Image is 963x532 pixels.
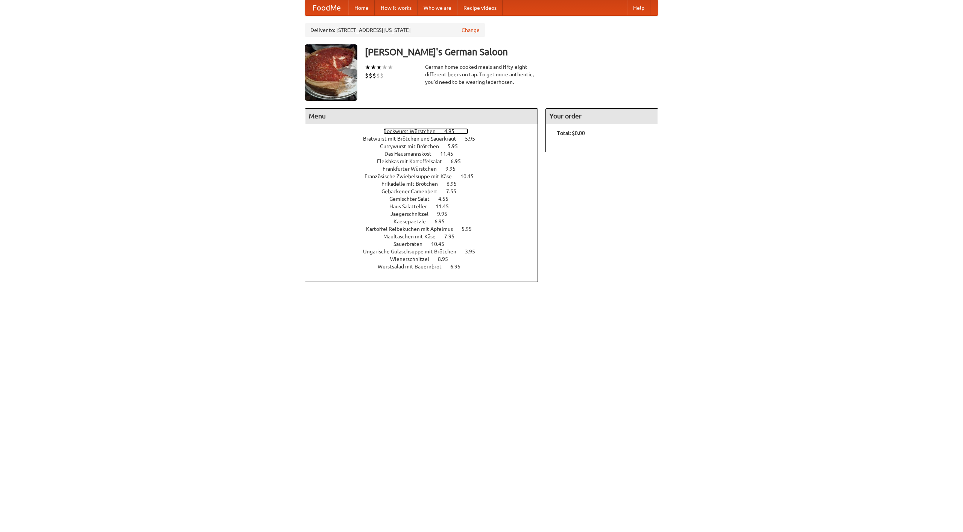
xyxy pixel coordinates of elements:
[365,173,488,179] a: Französische Zwiebelsuppe mit Käse 10.45
[437,211,455,217] span: 9.95
[381,181,445,187] span: Frikadelle mit Brötchen
[383,233,443,239] span: Maultaschen mit Käse
[383,128,443,134] span: Bockwurst Würstchen
[384,151,467,157] a: Das Hausmannskost 11.45
[369,71,372,80] li: $
[389,203,463,209] a: Haus Salatteller 11.45
[305,23,485,37] div: Deliver to: [STREET_ADDRESS][US_STATE]
[365,44,658,59] h3: [PERSON_NAME]'s German Saloon
[381,188,470,194] a: Gebackener Camenbert 7.55
[393,218,459,224] a: Kaesepaetzle 6.95
[305,44,357,101] img: angular.jpg
[348,0,375,15] a: Home
[425,63,538,86] div: German home-cooked meals and fifty-eight different beers on tap. To get more authentic, you'd nee...
[365,173,459,179] span: Französische Zwiebelsuppe mit Käse
[383,166,444,172] span: Frankfurter Würstchen
[389,203,434,209] span: Haus Salatteller
[434,218,452,224] span: 6.95
[438,256,456,262] span: 8.95
[446,188,464,194] span: 7.55
[390,256,437,262] span: Wienerschnitzel
[380,71,384,80] li: $
[438,196,456,202] span: 4.55
[378,264,474,270] a: Wurstsalad mit Bauernbrot 6.95
[440,151,461,157] span: 11.45
[381,188,445,194] span: Gebackener Camenbert
[389,196,437,202] span: Gemischter Salat
[383,166,469,172] a: Frankfurter Würstchen 9.95
[465,249,483,255] span: 3.95
[444,128,462,134] span: 4.95
[445,166,463,172] span: 9.95
[460,173,481,179] span: 10.45
[366,226,460,232] span: Kartoffel Reibekuchen mit Apfelmus
[444,233,462,239] span: 7.95
[363,249,464,255] span: Ungarische Gulaschsuppe mit Brötchen
[387,63,393,71] li: ★
[365,71,369,80] li: $
[462,26,480,34] a: Change
[380,143,447,149] span: Currywurst mit Brötchen
[457,0,503,15] a: Recipe videos
[436,203,456,209] span: 11.45
[376,71,380,80] li: $
[363,249,489,255] a: Ungarische Gulaschsuppe mit Brötchen 3.95
[375,0,418,15] a: How it works
[305,109,538,124] h4: Menu
[376,63,382,71] li: ★
[450,264,468,270] span: 6.95
[431,241,452,247] span: 10.45
[363,136,464,142] span: Bratwurst mit Brötchen und Sauerkraut
[381,181,471,187] a: Frikadelle mit Brötchen 6.95
[371,63,376,71] li: ★
[383,128,468,134] a: Bockwurst Würstchen 4.95
[627,0,650,15] a: Help
[372,71,376,80] li: $
[383,233,468,239] a: Maultaschen mit Käse 7.95
[305,0,348,15] a: FoodMe
[390,211,436,217] span: Jaegerschnitzel
[380,143,472,149] a: Currywurst mit Brötchen 5.95
[447,181,464,187] span: 6.95
[382,63,387,71] li: ★
[418,0,457,15] a: Who we are
[557,130,585,136] b: Total: $0.00
[546,109,658,124] h4: Your order
[390,256,462,262] a: Wienerschnitzel 8.95
[377,158,475,164] a: Fleishkas mit Kartoffelsalat 6.95
[393,218,433,224] span: Kaesepaetzle
[393,241,430,247] span: Sauerbraten
[462,226,479,232] span: 5.95
[378,264,449,270] span: Wurstsalad mit Bauernbrot
[393,241,458,247] a: Sauerbraten 10.45
[451,158,468,164] span: 6.95
[390,211,461,217] a: Jaegerschnitzel 9.95
[366,226,486,232] a: Kartoffel Reibekuchen mit Apfelmus 5.95
[465,136,483,142] span: 5.95
[377,158,450,164] span: Fleishkas mit Kartoffelsalat
[365,63,371,71] li: ★
[384,151,439,157] span: Das Hausmannskost
[363,136,489,142] a: Bratwurst mit Brötchen und Sauerkraut 5.95
[448,143,465,149] span: 5.95
[389,196,462,202] a: Gemischter Salat 4.55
